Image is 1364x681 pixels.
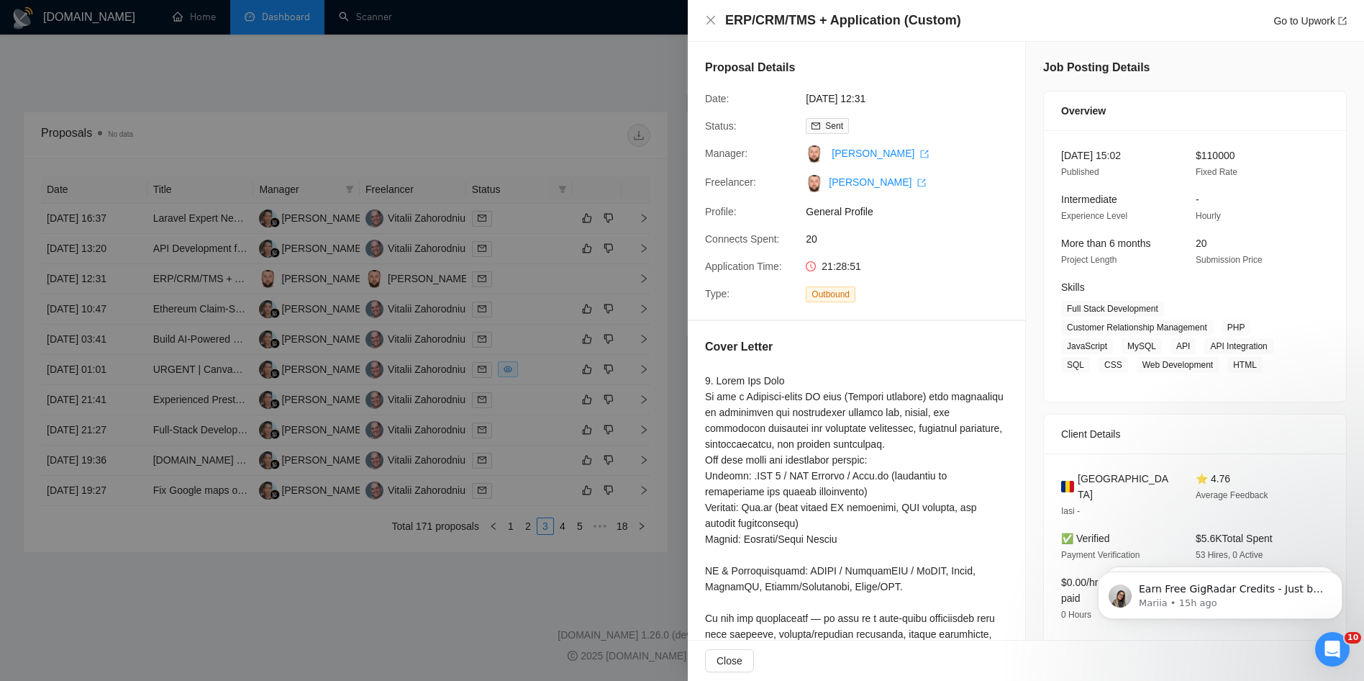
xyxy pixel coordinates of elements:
[705,206,737,217] span: Profile:
[1061,281,1085,293] span: Skills
[917,179,926,187] span: export
[705,14,717,27] button: Close
[806,175,823,192] img: c1-mUh5UrnyTzaLYHHJUm7xxUHM7YgQQ-ZdhM9XWQ6lXGXPRYt5-uvcUzJDyTVIpi9
[1061,357,1090,373] span: SQL
[806,287,855,302] span: Outbound
[1137,357,1219,373] span: Web Development
[1061,610,1091,620] span: 0 Hours
[1061,506,1080,516] span: Iasi -
[1061,167,1099,177] span: Published
[1043,59,1150,76] h5: Job Posting Details
[1076,541,1364,642] iframe: Intercom notifications message
[1196,194,1199,205] span: -
[705,93,729,104] span: Date:
[1061,103,1106,119] span: Overview
[1227,357,1263,373] span: HTML
[1204,338,1273,354] span: API Integration
[1315,632,1350,667] iframe: Intercom live chat
[705,649,754,672] button: Close
[920,150,929,158] span: export
[1122,338,1162,354] span: MySQL
[822,261,861,272] span: 21:28:51
[1061,238,1151,249] span: More than 6 months
[806,261,816,271] span: clock-circle
[1061,301,1164,317] span: Full Stack Development
[1061,150,1121,161] span: [DATE] 15:02
[1338,17,1347,25] span: export
[705,148,747,159] span: Manager:
[1196,211,1221,221] span: Hourly
[1078,471,1173,502] span: [GEOGRAPHIC_DATA]
[1061,479,1074,495] img: 🇷🇴
[1061,194,1117,205] span: Intermediate
[806,204,1022,220] span: General Profile
[1196,238,1207,249] span: 20
[1061,577,1168,604] span: $0.00/hr avg hourly rate paid
[1196,167,1237,177] span: Fixed Rate
[725,12,961,30] h4: ERP/CRM/TMS + Application (Custom)
[829,176,926,188] a: [PERSON_NAME] export
[717,653,742,669] span: Close
[705,338,773,356] h5: Cover Letter
[825,121,843,131] span: Sent
[1061,320,1213,335] span: Customer Relationship Management
[1099,357,1128,373] span: CSS
[1061,211,1127,221] span: Experience Level
[1061,415,1329,454] div: Client Details
[705,120,737,132] span: Status:
[705,59,795,76] h5: Proposal Details
[1061,255,1117,265] span: Project Length
[1196,490,1268,500] span: Average Feedback
[705,288,729,299] span: Type:
[1273,15,1347,27] a: Go to Upworkexport
[832,148,929,159] a: [PERSON_NAME] export
[1222,320,1251,335] span: PHP
[811,122,820,130] span: mail
[705,176,756,188] span: Freelancer:
[1196,473,1230,484] span: ⭐ 4.76
[705,233,780,245] span: Connects Spent:
[1170,338,1196,354] span: API
[1196,533,1273,544] span: $5.6K Total Spent
[1345,632,1361,644] span: 10
[1196,150,1235,161] span: $110000
[1196,255,1263,265] span: Submission Price
[1061,338,1113,354] span: JavaScript
[1061,533,1110,544] span: ✅ Verified
[705,14,717,26] span: close
[705,261,782,272] span: Application Time:
[806,231,1022,247] span: 20
[806,91,1022,107] span: [DATE] 12:31
[1061,550,1140,560] span: Payment Verification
